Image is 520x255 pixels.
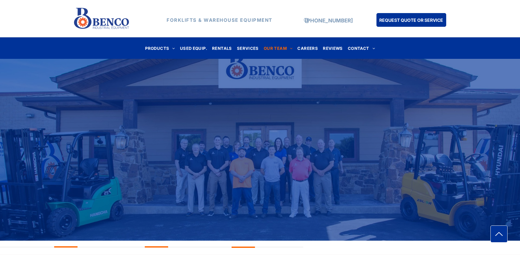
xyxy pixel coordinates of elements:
[143,44,177,52] a: PRODUCTS
[261,44,295,52] a: OUR TEAM
[345,44,377,52] a: CONTACT
[234,44,261,52] a: SERVICES
[167,17,272,23] strong: FORKLIFTS & WAREHOUSE EQUIPMENT
[295,44,320,52] a: CAREERS
[210,44,234,52] a: RENTALS
[379,14,443,26] span: REQUEST QUOTE OR SERVICE
[305,17,353,24] a: [PHONE_NUMBER]
[320,44,345,52] a: REVIEWS
[376,13,446,27] a: REQUEST QUOTE OR SERVICE
[177,44,210,52] a: USED EQUIP.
